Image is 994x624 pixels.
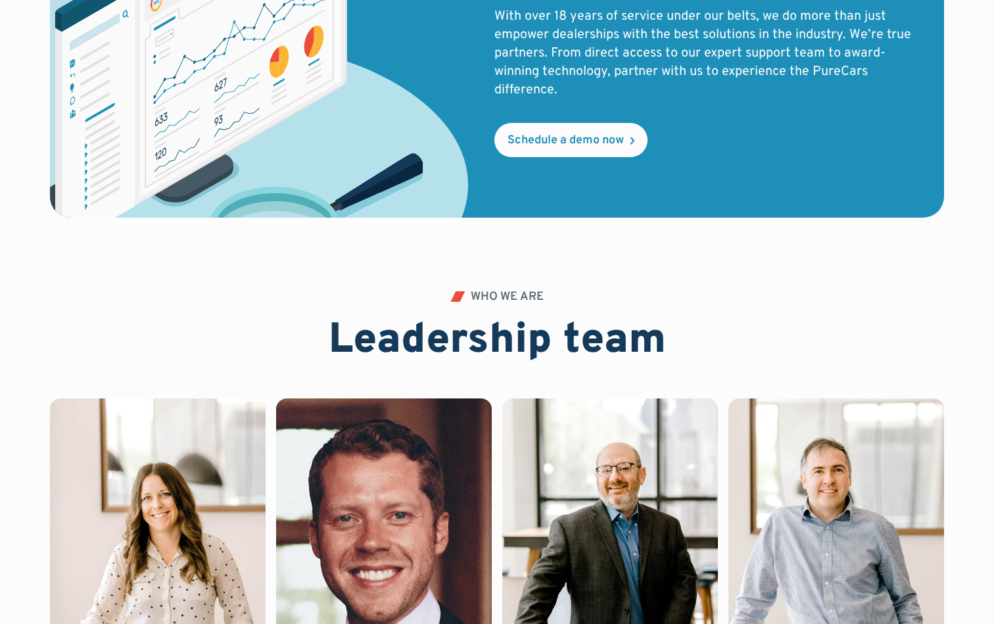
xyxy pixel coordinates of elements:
div: Schedule a demo now [508,135,624,147]
a: Schedule a demo now [494,123,648,157]
p: With over 18 years of service under our belts, we do more than just empower dealerships with the ... [494,7,912,99]
h2: Leadership team [329,316,666,367]
div: WHO WE ARE [471,291,544,303]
